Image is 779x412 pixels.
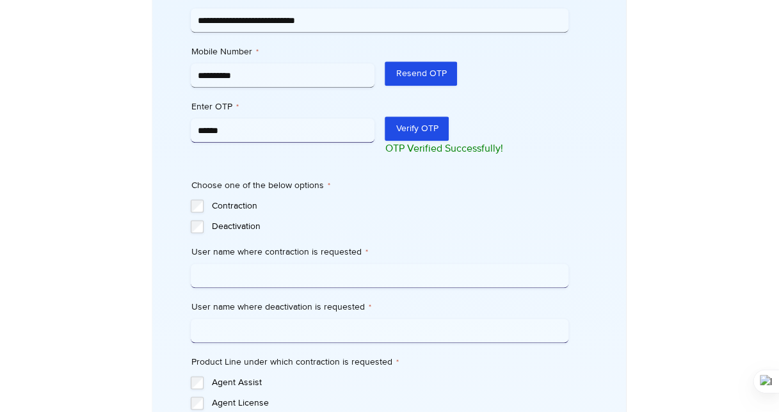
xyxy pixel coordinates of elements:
[385,141,568,156] p: OTP Verified Successfully!
[385,61,457,86] button: Resend OTP
[191,301,568,313] label: User name where deactivation is requested
[191,45,374,58] label: Mobile Number
[191,179,330,192] legend: Choose one of the below options
[385,116,449,141] button: Verify OTP
[211,220,568,233] label: Deactivation
[191,100,374,113] label: Enter OTP
[211,376,568,389] label: Agent Assist
[211,200,568,212] label: Contraction
[191,356,398,368] legend: Product Line under which contraction is requested
[211,397,568,409] label: Agent License
[191,246,568,258] label: User name where contraction is requested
